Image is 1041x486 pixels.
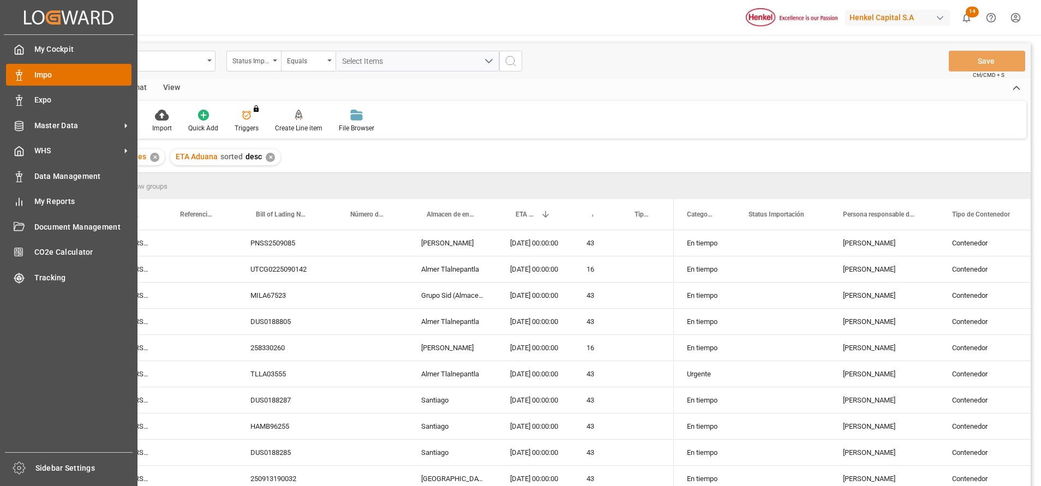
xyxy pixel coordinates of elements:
[830,413,939,439] div: [PERSON_NAME]
[830,387,939,413] div: [PERSON_NAME]
[408,413,497,439] div: Santiago
[843,211,916,218] span: Persona responsable de la importacion
[830,230,939,256] div: [PERSON_NAME]
[266,153,275,162] div: ✕
[573,361,616,387] div: 43
[573,335,616,361] div: 16
[408,387,497,413] div: Santiago
[281,51,336,71] button: open menu
[952,211,1010,218] span: Tipo de Contenedor
[830,361,939,387] div: [PERSON_NAME]
[46,230,674,256] div: Press SPACE to select this row.
[46,440,674,466] div: Press SPACE to select this row.
[830,335,939,361] div: [PERSON_NAME]
[188,123,218,133] div: Quick Add
[830,283,939,308] div: [PERSON_NAME]
[152,123,172,133] div: Import
[497,309,573,334] div: [DATE] 00:00:00
[408,230,497,256] div: [PERSON_NAME]
[46,335,674,361] div: Press SPACE to select this row.
[674,335,735,361] div: En tiempo
[46,387,674,413] div: Press SPACE to select this row.
[573,230,616,256] div: 43
[287,53,324,66] div: Equals
[674,413,735,439] div: En tiempo
[830,440,939,465] div: [PERSON_NAME]
[339,123,374,133] div: File Browser
[6,242,131,263] a: CO2e Calculator
[408,440,497,465] div: Santiago
[635,211,651,218] span: Tipo de Carga (LCL/FCL)
[408,283,497,308] div: Grupo Sid (Almacenaje y Distribucion AVIOR)
[830,256,939,282] div: [PERSON_NAME]
[845,10,950,26] div: Henkel Capital S.A
[830,309,939,334] div: [PERSON_NAME]
[573,387,616,413] div: 43
[6,39,131,60] a: My Cockpit
[592,211,593,218] span: Aduana de entrada
[34,196,132,207] span: My Reports
[237,230,332,256] div: PNSS2509085
[34,145,121,157] span: WHS
[237,335,332,361] div: 258330260
[573,256,616,282] div: 16
[237,387,332,413] div: DUS0188287
[220,152,243,161] span: sorted
[687,211,713,218] span: Categoría
[573,440,616,465] div: 43
[275,123,322,133] div: Create Line item
[336,51,499,71] button: open menu
[674,361,735,387] div: Urgente
[408,361,497,387] div: Almer Tlalnepantla
[342,57,388,65] span: Select Items
[6,216,131,237] a: Document Management
[34,94,132,106] span: Expo
[6,191,131,212] a: My Reports
[176,152,218,161] span: ETA Aduana
[180,211,214,218] span: Referencia Leschaco
[150,153,159,162] div: ✕
[34,221,132,233] span: Document Management
[155,79,188,98] div: View
[408,309,497,334] div: Almer Tlalnepantla
[34,69,132,81] span: Impo
[46,309,674,335] div: Press SPACE to select this row.
[6,64,131,85] a: Impo
[497,440,573,465] div: [DATE] 00:00:00
[497,387,573,413] div: [DATE] 00:00:00
[427,211,474,218] span: Almacen de entrega
[35,463,133,474] span: Sidebar Settings
[6,89,131,111] a: Expo
[499,51,522,71] button: search button
[497,230,573,256] div: [DATE] 00:00:00
[34,272,132,284] span: Tracking
[516,211,536,218] span: ETA Aduana
[34,247,132,258] span: CO2e Calculator
[6,165,131,187] a: Data Management
[246,152,262,161] span: desc
[408,256,497,282] div: Almer Tlalnepantla
[237,413,332,439] div: HAMB96255
[973,71,1004,79] span: Ctrl/CMD + S
[350,211,385,218] span: Número de Contenedor
[573,309,616,334] div: 43
[746,8,837,27] img: Henkel%20logo.jpg_1689854090.jpg
[226,51,281,71] button: open menu
[34,120,121,131] span: Master Data
[674,387,735,413] div: En tiempo
[949,51,1025,71] button: Save
[497,361,573,387] div: [DATE] 00:00:00
[749,211,804,218] span: Status Importación
[46,413,674,440] div: Press SPACE to select this row.
[237,309,332,334] div: DUS0188805
[966,7,979,17] span: 14
[237,283,332,308] div: MILA67523
[674,283,735,308] div: En tiempo
[256,211,309,218] span: Bill of Lading Number
[674,230,735,256] div: En tiempo
[497,283,573,308] div: [DATE] 00:00:00
[497,335,573,361] div: [DATE] 00:00:00
[34,44,132,55] span: My Cockpit
[46,283,674,309] div: Press SPACE to select this row.
[46,256,674,283] div: Press SPACE to select this row.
